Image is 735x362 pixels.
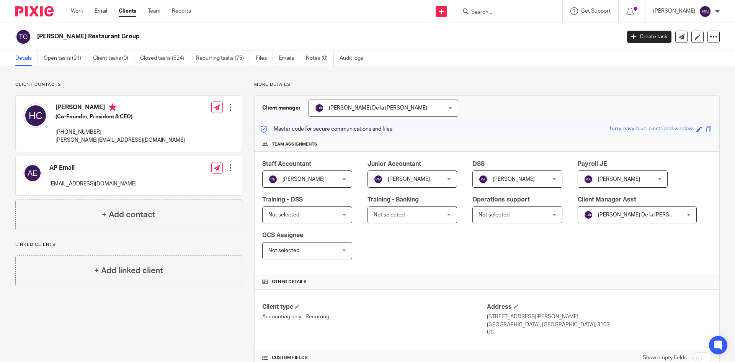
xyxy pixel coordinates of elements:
[268,212,299,218] span: Not selected
[598,212,696,218] span: [PERSON_NAME] De la [PERSON_NAME]
[37,33,500,41] h2: [PERSON_NAME] Restaurant Group
[94,265,163,277] h4: + Add linked client
[148,7,160,15] a: Team
[578,161,607,167] span: Payroll JE
[23,164,42,182] img: svg%3E
[49,180,137,188] p: [EMAIL_ADDRESS][DOMAIN_NAME]
[262,197,303,203] span: Training - DSS
[699,5,711,18] img: svg%3E
[283,177,325,182] span: [PERSON_NAME]
[493,177,535,182] span: [PERSON_NAME]
[172,7,191,15] a: Reports
[627,31,671,43] a: Create task
[374,175,383,184] img: svg%3E
[102,209,155,221] h4: + Add contact
[268,248,299,253] span: Not selected
[487,329,712,336] p: US
[487,321,712,329] p: [GEOGRAPHIC_DATA], [GEOGRAPHIC_DATA], 3103
[15,242,242,248] p: Linked clients
[262,232,303,238] span: GCS Assignee
[15,29,31,45] img: svg%3E
[256,51,273,66] a: Files
[470,9,539,16] input: Search
[56,136,185,144] p: [PERSON_NAME][EMAIL_ADDRESS][DOMAIN_NAME]
[196,51,250,66] a: Recurring tasks (75)
[93,51,134,66] a: Client tasks (0)
[268,175,278,184] img: svg%3E
[584,175,593,184] img: svg%3E
[254,82,720,88] p: More details
[262,355,487,361] h4: CUSTOM FIELDS
[262,313,487,321] p: Accounting only - Recurring
[262,161,311,167] span: Staff Accountant
[472,161,485,167] span: DSS
[262,303,487,311] h4: Client type
[479,212,510,218] span: Not selected
[367,161,421,167] span: Junior Accountant
[95,7,107,15] a: Email
[15,82,242,88] p: Client contacts
[472,197,530,203] span: Operations support
[119,7,136,15] a: Clients
[340,51,369,66] a: Audit logs
[56,103,185,113] h4: [PERSON_NAME]
[329,105,427,111] span: [PERSON_NAME] De la [PERSON_NAME]
[315,103,324,113] img: svg%3E
[49,164,137,172] h4: AP Email
[279,51,300,66] a: Emails
[23,103,48,128] img: svg%3E
[15,6,54,16] img: Pixie
[578,197,636,203] span: Client Manager Asst
[479,175,488,184] img: svg%3E
[15,51,38,66] a: Details
[109,103,116,111] i: Primary
[44,51,87,66] a: Open tasks (21)
[374,212,405,218] span: Not selected
[643,354,687,362] label: Show empty fields
[71,7,83,15] a: Work
[140,51,190,66] a: Closed tasks (524)
[272,141,317,147] span: Team assignments
[584,210,593,219] img: svg%3E
[487,313,712,321] p: [STREET_ADDRESS][PERSON_NAME]
[260,125,392,133] p: Master code for secure communications and files
[272,279,307,285] span: Other details
[610,125,693,134] div: furry-navy-blue-pinstriped-window
[367,197,419,203] span: Training - Banking
[581,8,611,14] span: Get Support
[56,128,185,136] p: [PHONE_NUMBER]
[56,113,185,121] h5: (Co-Founder, President & CEO)
[487,303,712,311] h4: Address
[388,177,430,182] span: [PERSON_NAME]
[262,104,301,112] h3: Client manager
[306,51,334,66] a: Notes (0)
[598,177,640,182] span: [PERSON_NAME]
[653,7,695,15] p: [PERSON_NAME]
